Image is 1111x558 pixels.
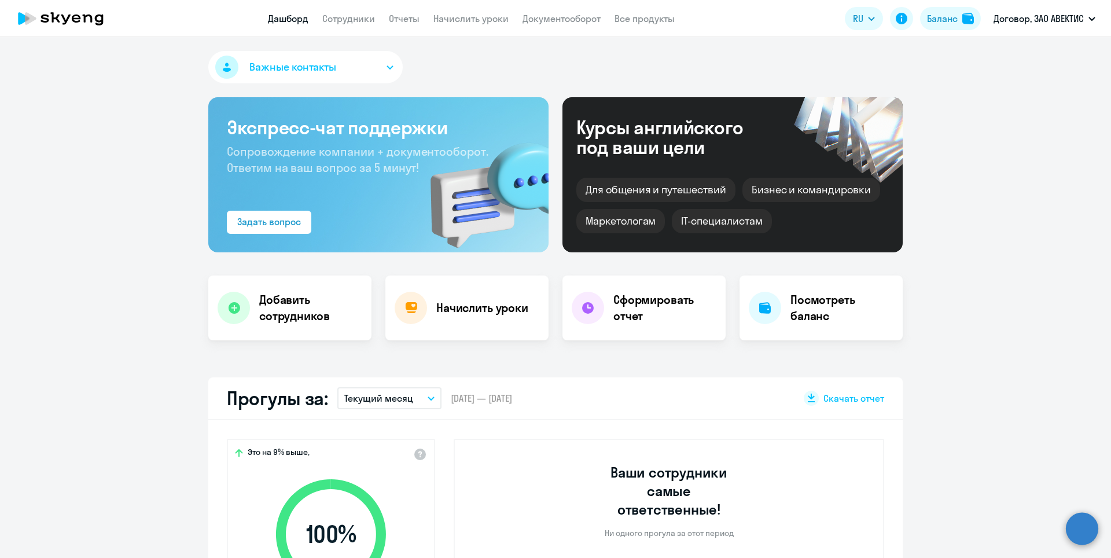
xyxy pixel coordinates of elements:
[615,13,675,24] a: Все продукты
[344,391,413,405] p: Текущий месяц
[389,13,420,24] a: Отчеты
[208,51,403,83] button: Важные контакты
[845,7,883,30] button: RU
[576,118,774,157] div: Курсы английского под ваши цели
[605,528,734,538] p: Ни одного прогула за этот период
[227,144,488,175] span: Сопровождение компании + документооборот. Ответим на ваш вопрос за 5 минут!
[414,122,549,252] img: bg-img
[264,520,398,548] span: 100 %
[227,116,530,139] h3: Экспресс-чат поддержки
[249,60,336,75] span: Важные контакты
[927,12,958,25] div: Баланс
[994,12,1084,25] p: Договор, ЗАО АВЕКТИС
[742,178,880,202] div: Бизнес и командировки
[853,12,863,25] span: RU
[672,209,771,233] div: IT-специалистам
[576,209,665,233] div: Маркетологам
[322,13,375,24] a: Сотрудники
[576,178,735,202] div: Для общения и путешествий
[988,5,1101,32] button: Договор, ЗАО АВЕКТИС
[436,300,528,316] h4: Начислить уроки
[595,463,744,519] h3: Ваши сотрудники самые ответственные!
[790,292,893,324] h4: Посмотреть баланс
[613,292,716,324] h4: Сформировать отчет
[451,392,512,405] span: [DATE] — [DATE]
[920,7,981,30] button: Балансbalance
[237,215,301,229] div: Задать вопрос
[259,292,362,324] h4: Добавить сотрудников
[268,13,308,24] a: Дашборд
[823,392,884,405] span: Скачать отчет
[248,447,310,461] span: Это на 9% выше,
[227,211,311,234] button: Задать вопрос
[227,387,328,410] h2: Прогулы за:
[433,13,509,24] a: Начислить уроки
[337,387,442,409] button: Текущий месяц
[962,13,974,24] img: balance
[523,13,601,24] a: Документооборот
